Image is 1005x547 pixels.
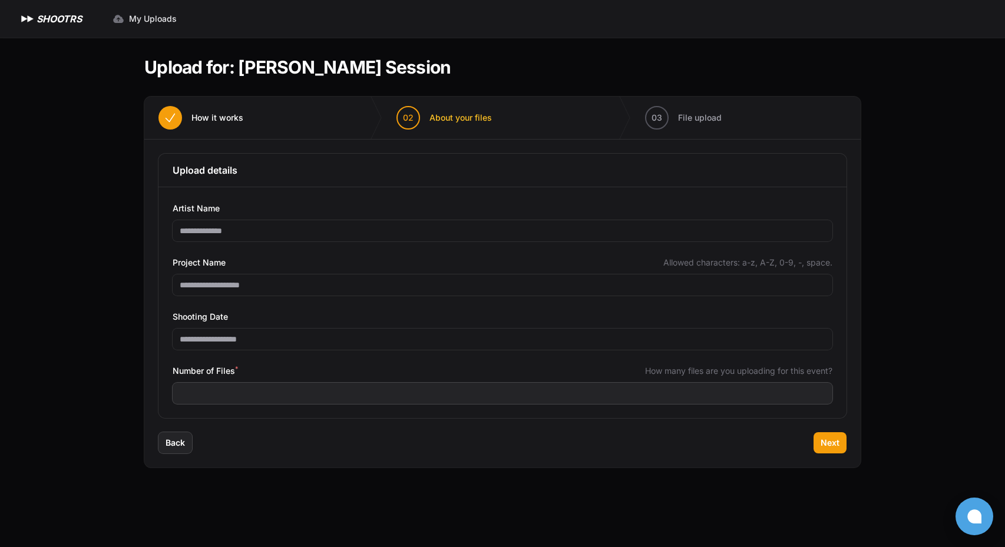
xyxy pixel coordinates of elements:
span: How it works [191,112,243,124]
span: My Uploads [129,13,177,25]
span: Back [166,437,185,449]
span: Number of Files [173,364,238,378]
span: 02 [403,112,414,124]
a: My Uploads [105,8,184,29]
a: SHOOTRS SHOOTRS [19,12,82,26]
button: 02 About your files [382,97,506,139]
button: How it works [144,97,257,139]
span: Artist Name [173,201,220,216]
h1: Upload for: [PERSON_NAME] Session [144,57,451,78]
span: 03 [652,112,662,124]
span: File upload [678,112,722,124]
button: Back [158,432,192,453]
span: About your files [429,112,492,124]
h3: Upload details [173,163,832,177]
span: Shooting Date [173,310,228,324]
span: How many files are you uploading for this event? [645,365,832,377]
span: Project Name [173,256,226,270]
button: Next [814,432,847,453]
button: 03 File upload [631,97,736,139]
span: Allowed characters: a-z, A-Z, 0-9, -, space. [663,257,832,268]
h1: SHOOTRS [37,12,82,26]
img: SHOOTRS [19,12,37,26]
span: Next [821,437,839,449]
button: Open chat window [956,498,993,535]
